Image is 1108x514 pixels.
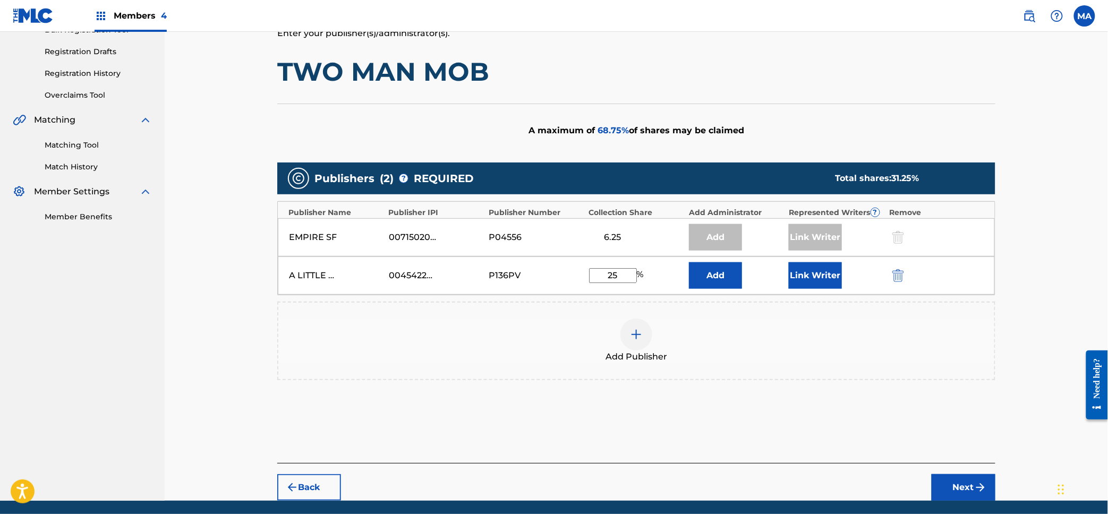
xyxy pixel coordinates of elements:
a: Registration History [45,68,152,79]
a: Member Benefits [45,211,152,222]
div: Help [1046,5,1068,27]
button: Next [932,474,995,501]
img: expand [139,185,152,198]
span: Add Publisher [606,350,667,363]
span: REQUIRED [414,170,474,186]
div: User Menu [1074,5,1095,27]
img: Matching [13,114,26,126]
span: Matching [34,114,75,126]
img: expand [139,114,152,126]
a: Overclaims Tool [45,90,152,101]
iframe: Resource Center [1078,342,1108,428]
span: ? [871,208,880,217]
span: ? [399,174,408,183]
div: Add Administrator [689,207,784,218]
p: Enter your publisher(s)/administrator(s). [277,27,995,40]
a: Public Search [1019,5,1040,27]
div: Total shares: [835,172,974,185]
span: 31.25 % [891,173,919,183]
a: Registration Drafts [45,46,152,57]
span: 68.75 % [598,125,629,135]
span: % [637,268,646,283]
button: Add [689,262,742,289]
h1: TWO MAN MOB [277,56,995,88]
img: Top Rightsholders [95,10,107,22]
div: Publisher Number [489,207,584,218]
span: 4 [161,11,167,21]
img: f7272a7cc735f4ea7f67.svg [974,481,987,494]
span: Members [114,10,167,22]
div: Publisher IPI [389,207,484,218]
img: Member Settings [13,185,25,198]
img: add [630,328,643,341]
img: 12a2ab48e56ec057fbd8.svg [892,269,904,282]
div: Collection Share [589,207,684,218]
span: Member Settings [34,185,109,198]
div: Remove [889,207,984,218]
a: Match History [45,161,152,173]
a: Matching Tool [45,140,152,151]
span: Publishers [314,170,374,186]
button: Link Writer [789,262,842,289]
img: search [1023,10,1036,22]
div: Represented Writers [789,207,884,218]
div: A maximum of of shares may be claimed [277,104,995,157]
iframe: Chat Widget [1055,463,1108,514]
img: help [1051,10,1063,22]
button: Back [277,474,341,501]
img: MLC Logo [13,8,54,23]
img: publishers [292,172,305,185]
img: 7ee5dd4eb1f8a8e3ef2f.svg [286,481,299,494]
div: Publisher Name [288,207,383,218]
span: ( 2 ) [380,170,394,186]
div: Drag [1058,474,1064,506]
